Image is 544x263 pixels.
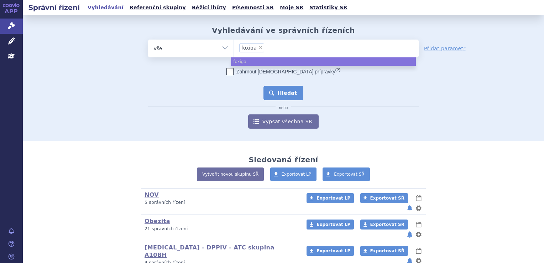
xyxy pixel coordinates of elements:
[145,226,297,232] p: 21 správních řízení
[276,106,292,110] i: nebo
[307,3,349,12] a: Statistiky SŘ
[145,200,297,206] p: 5 správních řízení
[23,2,85,12] h2: Správní řízení
[424,45,466,52] a: Přidat parametr
[258,45,263,50] span: ×
[406,204,413,212] button: notifikace
[278,3,305,12] a: Moje SŘ
[212,26,355,35] h2: Vyhledávání ve správních řízeních
[415,204,422,212] button: nastavení
[190,3,228,12] a: Běžící lhůty
[266,43,293,52] input: foxiga
[270,167,317,181] a: Exportovat LP
[415,194,422,202] button: lhůty
[317,196,350,201] span: Exportovat LP
[335,68,340,72] abbr: (?)
[197,167,264,181] a: Vytvořit novou skupinu SŘ
[307,246,354,256] a: Exportovat LP
[282,172,312,177] span: Exportovat LP
[406,230,413,239] button: notifikace
[127,3,188,12] a: Referenční skupiny
[415,220,422,229] button: lhůty
[415,230,422,239] button: nastavení
[360,220,408,230] a: Exportovat SŘ
[85,3,126,12] a: Vyhledávání
[323,167,370,181] a: Exportovat SŘ
[145,244,274,258] a: [MEDICAL_DATA] - DPPIV - ATC skupina A10BH
[334,172,365,177] span: Exportovat SŘ
[226,68,340,75] label: Zahrnout [DEMOGRAPHIC_DATA] přípravky
[360,246,408,256] a: Exportovat SŘ
[248,114,319,129] a: Vypsat všechna SŘ
[370,248,404,253] span: Exportovat SŘ
[145,191,159,198] a: NOV
[370,222,404,227] span: Exportovat SŘ
[360,193,408,203] a: Exportovat SŘ
[307,220,354,230] a: Exportovat LP
[415,247,422,255] button: lhůty
[263,86,304,100] button: Hledat
[370,196,404,201] span: Exportovat SŘ
[249,155,318,164] h2: Sledovaná řízení
[230,3,276,12] a: Písemnosti SŘ
[317,222,350,227] span: Exportovat LP
[317,248,350,253] span: Exportovat LP
[241,45,257,50] span: foxiga
[145,218,170,225] a: Obezita
[307,193,354,203] a: Exportovat LP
